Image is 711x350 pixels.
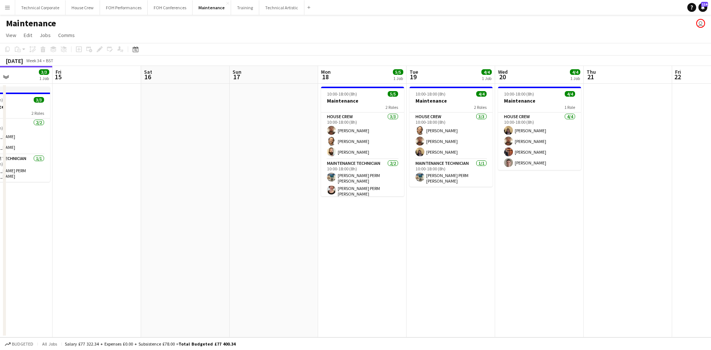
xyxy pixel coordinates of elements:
[4,340,34,348] button: Budgeted
[41,341,59,347] span: All jobs
[696,19,705,28] app-user-avatar: Abby Hubbard
[3,30,19,40] a: View
[148,0,193,15] button: FOH Conferences
[193,0,231,15] button: Maintenance
[6,57,23,64] div: [DATE]
[259,0,304,15] button: Technical Artistic
[66,0,100,15] button: House Crew
[24,32,32,39] span: Edit
[55,30,78,40] a: Comms
[65,341,236,347] div: Salary £77 322.34 + Expenses £0.00 + Subsistence £78.00 =
[46,58,53,63] div: BST
[6,32,16,39] span: View
[698,3,707,12] a: 114
[231,0,259,15] button: Training
[701,2,708,7] span: 114
[58,32,75,39] span: Comms
[24,58,43,63] span: Week 34
[15,0,66,15] button: Technical Corporate
[37,30,54,40] a: Jobs
[40,32,51,39] span: Jobs
[21,30,35,40] a: Edit
[12,341,33,347] span: Budgeted
[100,0,148,15] button: FOH Performances
[178,341,236,347] span: Total Budgeted £77 400.34
[6,18,56,29] h1: Maintenance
